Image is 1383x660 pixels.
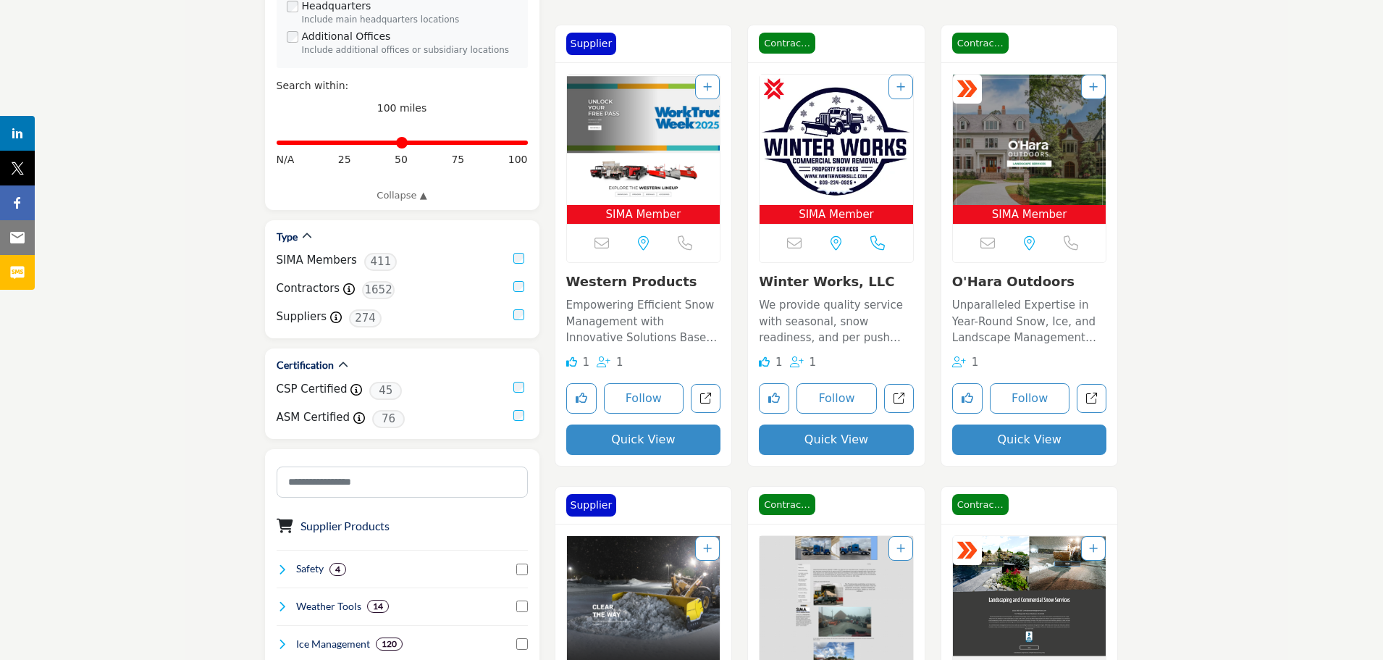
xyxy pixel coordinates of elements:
button: Quick View [952,425,1107,455]
div: 14 Results For Weather Tools [367,600,389,613]
span: Contractor [952,33,1009,54]
span: 45 [369,382,402,400]
i: Like [566,356,577,367]
div: Followers [597,354,623,371]
span: 100 [508,152,528,167]
a: Open Listing in new tab [567,75,720,225]
div: Include main headquarters locations [302,14,518,27]
a: Add To List [703,81,712,93]
input: Contractors checkbox [513,281,524,292]
span: 50 [395,152,408,167]
img: O'Hara Outdoors [953,75,1106,205]
a: Open ohara-outdoors in new tab [1077,384,1106,414]
div: Search within: [277,78,528,93]
input: SIMA Members checkbox [513,253,524,264]
span: 25 [338,152,351,167]
img: CSP Certified Badge Icon [763,78,785,100]
a: Winter Works, LLC [759,274,894,289]
span: 76 [372,410,405,428]
button: Supplier Products [300,517,390,535]
label: Additional Offices [302,29,391,44]
b: 4 [335,564,340,575]
label: SIMA Members [277,252,357,269]
button: Like listing [759,383,789,414]
span: 1652 [362,281,395,299]
div: Followers [952,354,979,371]
p: Unparalleled Expertise in Year-Round Snow, Ice, and Landscape Management Solutions With over twen... [952,297,1107,346]
span: N/A [277,152,295,167]
a: Add To List [703,543,712,554]
a: Add To List [896,543,905,554]
a: Collapse ▲ [277,188,528,203]
label: CSP Certified [277,381,348,398]
span: Contractor [759,33,815,54]
img: Western Products [567,75,720,205]
b: 120 [382,639,397,649]
input: CSP Certified checkbox [513,382,524,393]
a: Add To List [896,81,905,93]
h4: Ice Management: Ice management involves the control, removal, and prevention of ice accumulation ... [296,637,370,651]
h3: Winter Works, LLC [759,274,914,290]
div: Include additional offices or subsidiary locations [302,44,518,57]
label: Contractors [277,280,340,297]
h2: Certification [277,358,334,372]
a: Open western-productssnowplows in new tab [691,384,720,414]
p: Supplier [571,36,613,51]
label: Suppliers [277,309,327,325]
input: Select Ice Management checkbox [516,638,528,650]
h4: Safety: Safety refers to the measures, practices, and protocols implemented to protect individual... [296,561,324,576]
img: Winter Works, LLC [760,75,913,205]
input: Select Weather Tools checkbox [516,601,528,612]
span: 411 [364,253,397,271]
span: 274 [349,309,382,327]
div: 4 Results For Safety [329,563,346,576]
div: Followers [790,354,817,371]
button: Follow [796,383,877,414]
span: SIMA Member [956,206,1104,223]
input: Select Safety checkbox [516,564,528,575]
span: Contractor [952,494,1009,516]
h4: Weather Tools: Weather Tools refer to instruments, software, and technologies used to monitor, pr... [296,599,361,614]
h2: Type [277,230,298,244]
input: Suppliers checkbox [513,309,524,320]
p: Empowering Efficient Snow Management with Innovative Solutions Based in [GEOGRAPHIC_DATA], [US_ST... [566,297,721,346]
span: SIMA Member [570,206,718,223]
button: Like listing [566,383,597,414]
button: Follow [604,383,684,414]
h3: Western Products [566,274,721,290]
span: 100 miles [377,102,427,114]
span: 1 [775,356,783,369]
span: SIMA Member [762,206,910,223]
label: ASM Certified [277,409,350,426]
b: 14 [373,601,383,611]
a: We provide quality service with seasonal, snow readiness, and per push contracts with a variety o... [759,293,914,346]
p: We provide quality service with seasonal, snow readiness, and per push contracts with a variety o... [759,297,914,346]
img: ASM Certified Badge Icon [957,540,978,561]
a: O'Hara Outdoors [952,274,1075,289]
a: Add To List [1089,543,1098,554]
a: Add To List [1089,81,1098,93]
a: Western Products [566,274,697,289]
div: 120 Results For Ice Management [376,638,403,651]
button: Follow [990,383,1070,414]
a: Open winter-works-llc in new tab [884,384,914,414]
span: 1 [810,356,817,369]
p: Supplier [571,498,613,513]
button: Quick View [566,425,721,455]
input: Search Category [277,467,528,498]
input: ASM Certified checkbox [513,410,524,421]
a: Unparalleled Expertise in Year-Round Snow, Ice, and Landscape Management Solutions With over twen... [952,293,1107,346]
span: 1 [582,356,589,369]
button: Like listing [952,383,983,414]
button: Quick View [759,425,914,455]
i: Like [759,356,770,367]
span: 1 [616,356,623,369]
h3: O'Hara Outdoors [952,274,1107,290]
span: 1 [972,356,979,369]
a: Open Listing in new tab [953,75,1106,225]
span: 75 [451,152,464,167]
a: Empowering Efficient Snow Management with Innovative Solutions Based in [GEOGRAPHIC_DATA], [US_ST... [566,293,721,346]
span: Contractor [759,494,815,516]
a: Open Listing in new tab [760,75,913,225]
